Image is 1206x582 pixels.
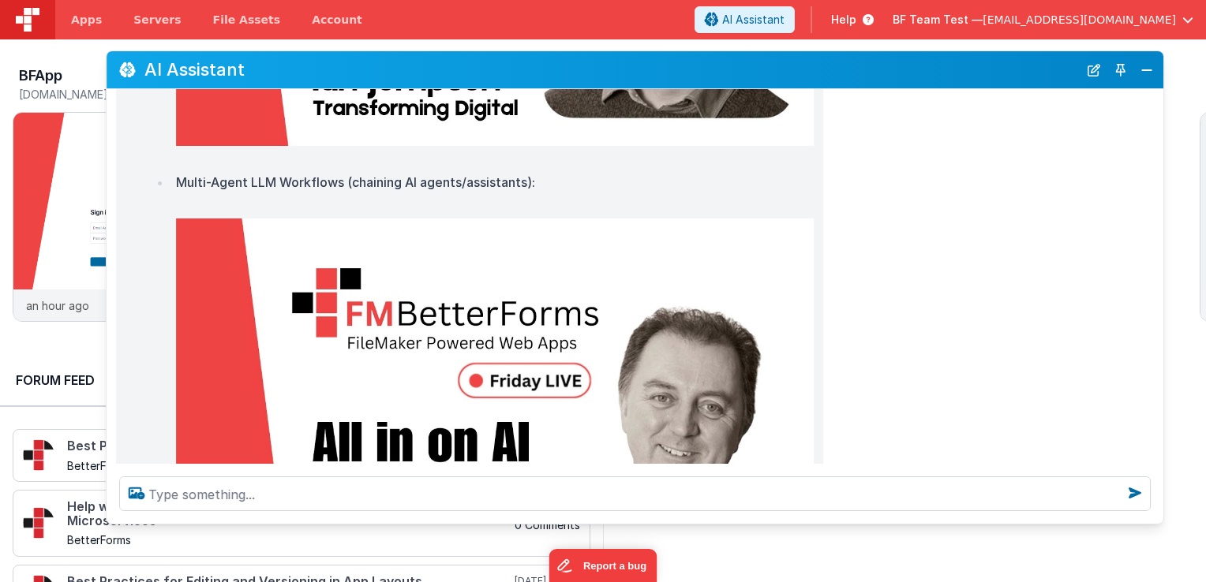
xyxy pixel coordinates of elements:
button: AI Assistant [695,6,795,33]
span: BF Team Test — [893,12,983,28]
span: File Assets [213,12,281,28]
h5: [DOMAIN_NAME] [19,88,265,100]
button: Toggle Pin [1110,59,1132,81]
span: AI Assistant [722,12,785,28]
li: Multi-Agent LLM Workflows (chaining AI agents/assistants): [171,171,814,577]
h5: BetterForms [67,534,511,546]
button: BF Team Test — [EMAIL_ADDRESS][DOMAIN_NAME] [893,12,1193,28]
a: Best Practices for Passing HTML and Data to Reusable Components BetterForms a day ago 0 Comments [13,429,590,482]
span: [EMAIL_ADDRESS][DOMAIN_NAME] [983,12,1176,28]
h5: 0 Comments [515,519,580,531]
img: 295_2.png [23,507,54,539]
h3: BFApp [19,68,62,84]
h4: Best Practices for Passing HTML and Data to Reusable Components [67,439,511,453]
img: 295_2.png [23,439,54,471]
iframe: Marker.io feedback button [549,549,657,582]
span: Apps [71,12,102,28]
span: Help [831,12,856,28]
img: maxresdefault.jpg [176,218,814,577]
span: Servers [133,12,181,28]
h5: BetterForms [67,460,511,472]
h2: Forum Feed [16,371,575,390]
a: Help with integrating Apple/Google Wallet with Back-End Microservices BetterForms a day ago 0 Com... [13,490,590,557]
button: Close [1137,59,1157,81]
h2: AI Assistant [144,60,1078,79]
button: New Chat [1083,59,1105,81]
h4: Help with integrating Apple/Google Wallet with Back-End Microservices [67,500,511,528]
